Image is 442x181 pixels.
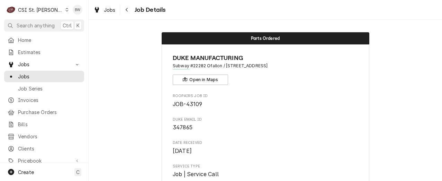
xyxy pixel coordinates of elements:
span: Jobs [104,6,116,14]
span: Date Received [173,147,358,155]
span: Home [18,36,81,44]
span: Duke email ID [173,123,358,132]
span: Clients [18,145,81,152]
span: Parts Ordered [251,36,280,41]
a: Invoices [4,94,84,106]
div: Service Type [173,164,358,179]
a: Jobs [4,71,84,82]
a: Purchase Orders [4,106,84,118]
div: CSI St. [PERSON_NAME] [18,6,63,14]
a: Job Series [4,83,84,94]
div: Roopairs Job ID [173,93,358,108]
a: Go to Pricebook [4,155,84,166]
span: Pricebook [18,157,70,164]
div: C [6,5,16,15]
span: Job | Service Call [173,171,219,178]
span: 347865 [173,124,192,131]
span: Roopairs Job ID [173,93,358,99]
span: Vendors [18,133,81,140]
span: Job Details [133,5,166,15]
span: Duke email ID [173,117,358,122]
span: Date Received [173,140,358,146]
span: Bills [18,121,81,128]
span: Estimates [18,49,81,56]
span: Job Series [18,85,81,92]
a: Estimates [4,46,84,58]
span: Jobs [18,73,81,80]
div: BW [73,5,82,15]
div: Client Information [173,53,358,85]
div: Date Received [173,140,358,155]
div: CSI St. Louis's Avatar [6,5,16,15]
a: Clients [4,143,84,154]
span: JOB-43109 [173,101,202,107]
div: Brad Wicks's Avatar [73,5,82,15]
div: Duke email ID [173,117,358,132]
span: Service Type [173,170,358,179]
button: Navigate back [121,4,133,15]
a: Vendors [4,131,84,142]
div: Status [162,32,369,44]
span: Invoices [18,96,81,104]
a: Home [4,34,84,46]
span: Jobs [18,61,70,68]
span: [DATE] [173,148,192,154]
a: Go to Jobs [4,59,84,70]
span: Roopairs Job ID [173,100,358,109]
span: Ctrl [63,22,72,29]
span: Service Type [173,164,358,169]
span: Search anything [17,22,55,29]
a: Bills [4,119,84,130]
button: Search anythingCtrlK [4,19,84,32]
a: Jobs [91,4,118,16]
span: K [76,22,80,29]
span: Create [18,169,34,175]
button: Open in Maps [173,75,228,85]
span: Address [173,63,358,69]
span: Name [173,53,358,63]
span: Purchase Orders [18,109,81,116]
span: C [76,169,80,176]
